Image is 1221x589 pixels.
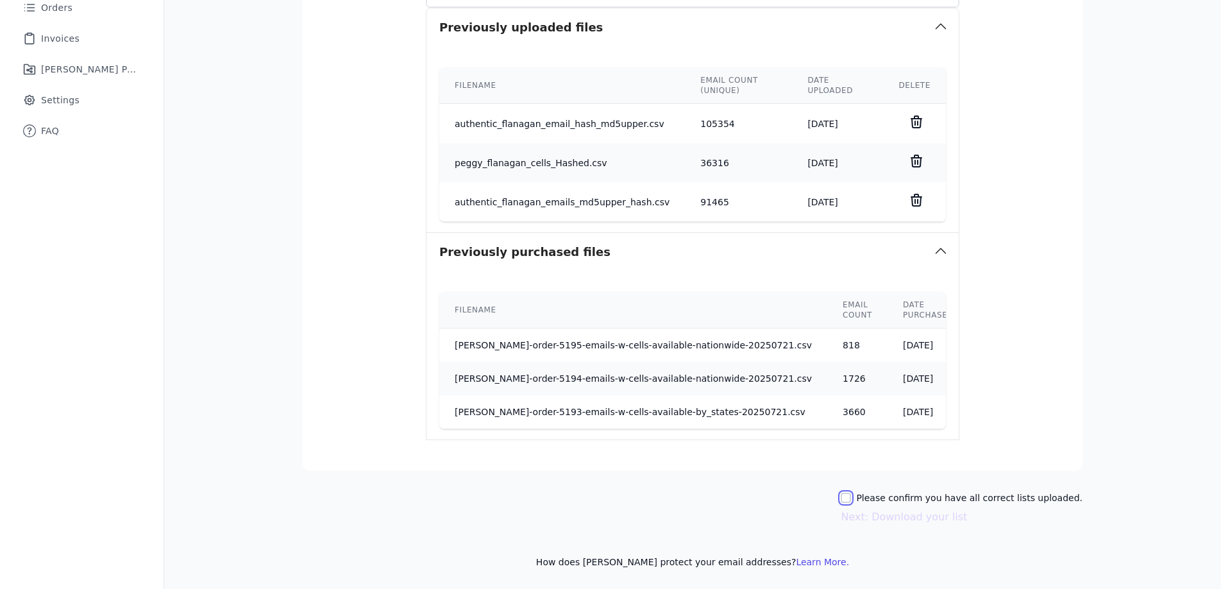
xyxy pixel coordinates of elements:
[856,491,1082,504] label: Please confirm you have all correct lists uploaded.
[439,104,685,144] td: authentic_flanagan_email_hash_md5upper.csv
[685,67,792,104] th: Email count (unique)
[792,143,883,182] td: [DATE]
[303,556,1082,568] p: How does [PERSON_NAME] protect your email addresses?
[827,362,888,395] td: 1726
[888,329,969,363] td: [DATE]
[888,292,969,329] th: Date purchased
[426,8,959,47] button: Previously uploaded files
[41,1,72,14] span: Orders
[792,67,883,104] th: Date uploaded
[439,362,827,395] td: [PERSON_NAME]-order-5194-emails-w-cells-available-nationwide-20250721.csv
[41,32,80,45] span: Invoices
[439,143,685,182] td: peggy_flanagan_cells_Hashed.csv
[439,329,827,363] td: [PERSON_NAME]-order-5195-emails-w-cells-available-nationwide-20250721.csv
[792,104,883,144] td: [DATE]
[41,94,80,107] span: Settings
[796,556,849,568] button: Learn More.
[883,67,946,104] th: Delete
[792,182,883,221] td: [DATE]
[439,243,610,261] h3: Previously purchased files
[439,182,685,221] td: authentic_flanagan_emails_md5upper_hash.csv
[888,362,969,395] td: [DATE]
[426,233,959,271] button: Previously purchased files
[685,182,792,221] td: 91465
[439,67,685,104] th: Filename
[827,329,888,363] td: 818
[827,292,888,329] th: Email count
[685,104,792,144] td: 105354
[439,395,827,429] td: [PERSON_NAME]-order-5193-emails-w-cells-available-by_states-20250721.csv
[41,63,138,76] span: [PERSON_NAME] Performance
[439,19,603,37] h3: Previously uploaded files
[685,143,792,182] td: 36316
[827,395,888,429] td: 3660
[841,509,967,525] button: Next: Download your list
[888,395,969,429] td: [DATE]
[10,86,153,114] a: Settings
[10,117,153,145] a: FAQ
[41,124,59,137] span: FAQ
[10,55,153,83] a: [PERSON_NAME] Performance
[10,24,153,53] a: Invoices
[439,292,827,329] th: Filename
